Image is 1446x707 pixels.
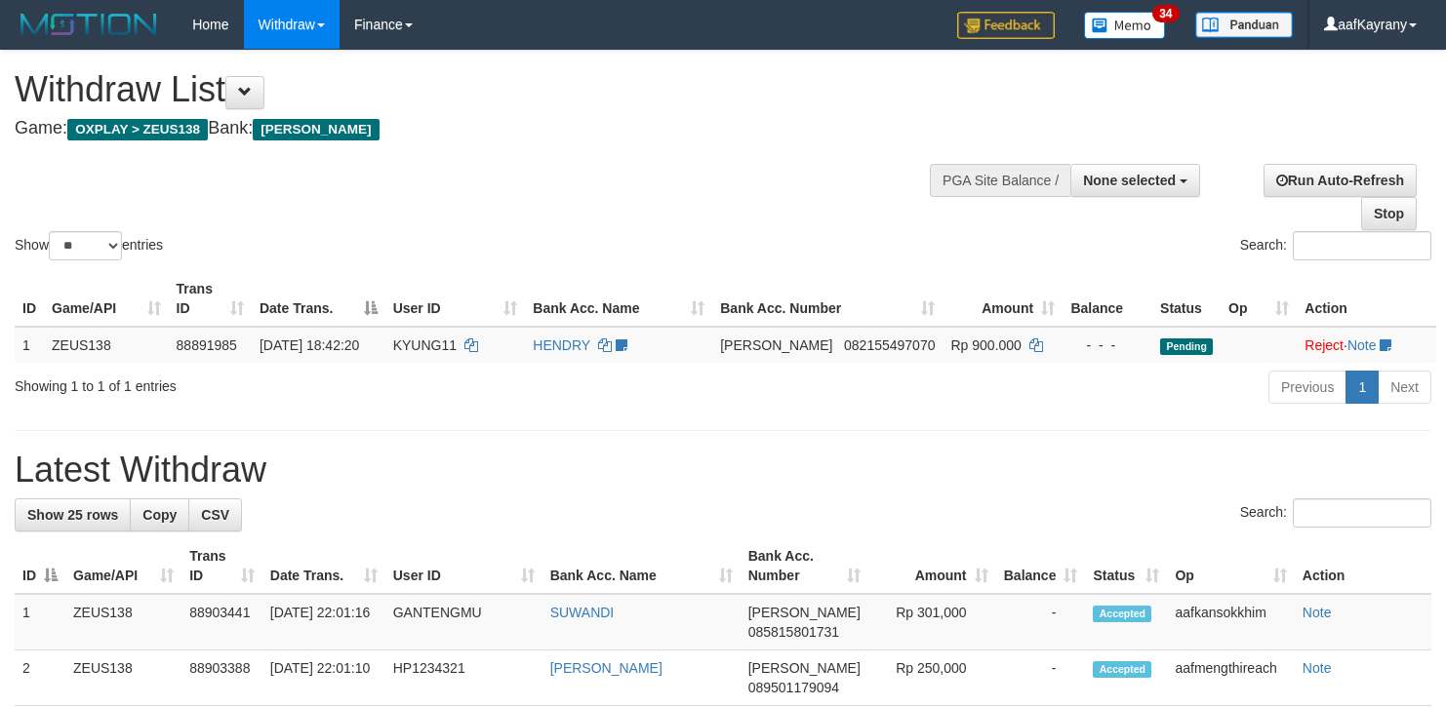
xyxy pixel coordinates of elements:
td: Rp 250,000 [868,650,996,706]
span: Rp 900.000 [950,337,1021,353]
th: Amount: activate to sort column ascending [943,271,1063,327]
span: Copy 085815801731 to clipboard [748,624,839,640]
a: HENDRY [533,337,590,353]
th: Game/API: activate to sort column ascending [65,538,181,594]
td: HP1234321 [385,650,542,706]
h1: Withdraw List [15,70,944,109]
img: MOTION_logo.png [15,10,163,39]
div: PGA Site Balance / [930,164,1070,197]
h1: Latest Withdraw [15,451,1431,490]
td: ZEUS138 [65,650,181,706]
a: Previous [1268,371,1346,404]
td: · [1297,327,1436,363]
span: None selected [1083,173,1176,188]
label: Search: [1240,498,1431,528]
span: Copy 082155497070 to clipboard [844,337,935,353]
th: Date Trans.: activate to sort column descending [252,271,385,327]
span: [PERSON_NAME] [720,337,832,353]
h4: Game: Bank: [15,119,944,138]
span: CSV [201,507,229,523]
td: [DATE] 22:01:16 [262,594,385,650]
a: Next [1378,371,1431,404]
th: Trans ID: activate to sort column ascending [169,271,252,327]
th: Balance: activate to sort column ascending [996,538,1086,594]
th: Game/API: activate to sort column ascending [44,271,169,327]
div: - - - [1070,335,1145,355]
td: - [996,594,1086,650]
img: Button%20Memo.svg [1084,12,1166,39]
td: aafkansokkhim [1167,594,1294,650]
th: Bank Acc. Number: activate to sort column ascending [741,538,868,594]
td: Rp 301,000 [868,594,996,650]
a: Stop [1361,197,1417,230]
td: [DATE] 22:01:10 [262,650,385,706]
th: Bank Acc. Name: activate to sort column ascending [542,538,741,594]
th: Balance [1063,271,1152,327]
a: Copy [130,498,189,531]
td: 88903388 [181,650,262,706]
span: Accepted [1093,661,1151,678]
th: User ID: activate to sort column ascending [385,538,542,594]
th: Status [1152,271,1221,327]
th: Action [1295,538,1431,594]
span: [PERSON_NAME] [748,660,861,676]
td: 1 [15,594,65,650]
span: KYUNG11 [393,337,457,353]
th: Amount: activate to sort column ascending [868,538,996,594]
td: ZEUS138 [44,327,169,363]
a: Run Auto-Refresh [1264,164,1417,197]
a: Show 25 rows [15,498,131,531]
span: Accepted [1093,606,1151,622]
label: Search: [1240,231,1431,260]
span: [PERSON_NAME] [748,605,861,620]
th: Op: activate to sort column ascending [1221,271,1297,327]
img: panduan.png [1195,12,1293,38]
input: Search: [1293,498,1431,528]
span: 88891985 [177,337,237,353]
span: 34 [1152,5,1179,22]
a: Note [1303,605,1332,620]
th: Bank Acc. Name: activate to sort column ascending [525,271,712,327]
img: Feedback.jpg [957,12,1055,39]
span: Copy [142,507,177,523]
button: None selected [1070,164,1200,197]
td: GANTENGMU [385,594,542,650]
th: Bank Acc. Number: activate to sort column ascending [712,271,943,327]
a: CSV [188,498,242,531]
th: Trans ID: activate to sort column ascending [181,538,262,594]
td: ZEUS138 [65,594,181,650]
span: [DATE] 18:42:20 [260,337,359,353]
a: Reject [1305,337,1344,353]
label: Show entries [15,231,163,260]
th: User ID: activate to sort column ascending [385,271,526,327]
th: Action [1297,271,1436,327]
a: [PERSON_NAME] [550,660,663,676]
input: Search: [1293,231,1431,260]
td: 1 [15,327,44,363]
a: Note [1303,660,1332,676]
span: OXPLAY > ZEUS138 [67,119,208,140]
span: Copy 089501179094 to clipboard [748,680,839,695]
span: [PERSON_NAME] [253,119,379,140]
th: ID: activate to sort column descending [15,538,65,594]
th: ID [15,271,44,327]
span: Show 25 rows [27,507,118,523]
a: SUWANDI [550,605,615,620]
div: Showing 1 to 1 of 1 entries [15,369,588,396]
span: Pending [1160,338,1213,355]
td: - [996,650,1086,706]
th: Status: activate to sort column ascending [1085,538,1167,594]
td: 2 [15,650,65,706]
th: Op: activate to sort column ascending [1167,538,1294,594]
select: Showentries [49,231,122,260]
td: 88903441 [181,594,262,650]
a: 1 [1346,371,1379,404]
td: aafmengthireach [1167,650,1294,706]
a: Note [1347,337,1377,353]
th: Date Trans.: activate to sort column ascending [262,538,385,594]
